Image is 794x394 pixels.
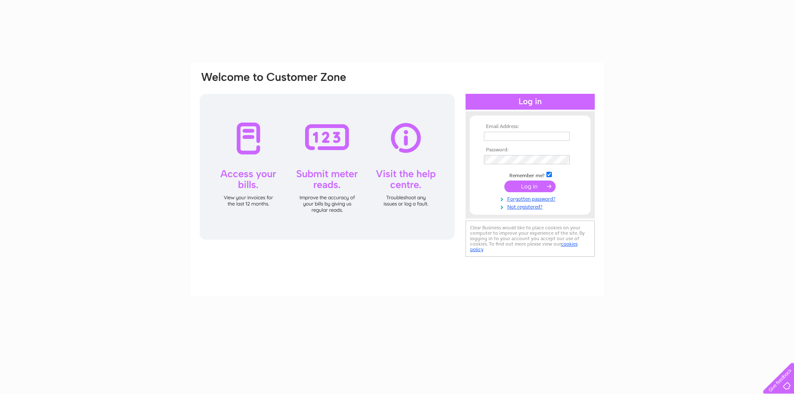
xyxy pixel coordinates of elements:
[484,202,579,210] a: Not registered?
[470,241,578,252] a: cookies policy
[504,181,556,192] input: Submit
[466,221,595,257] div: Clear Business would like to place cookies on your computer to improve your experience of the sit...
[482,124,579,130] th: Email Address:
[482,171,579,179] td: Remember me?
[482,147,579,153] th: Password:
[484,194,579,202] a: Forgotten password?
